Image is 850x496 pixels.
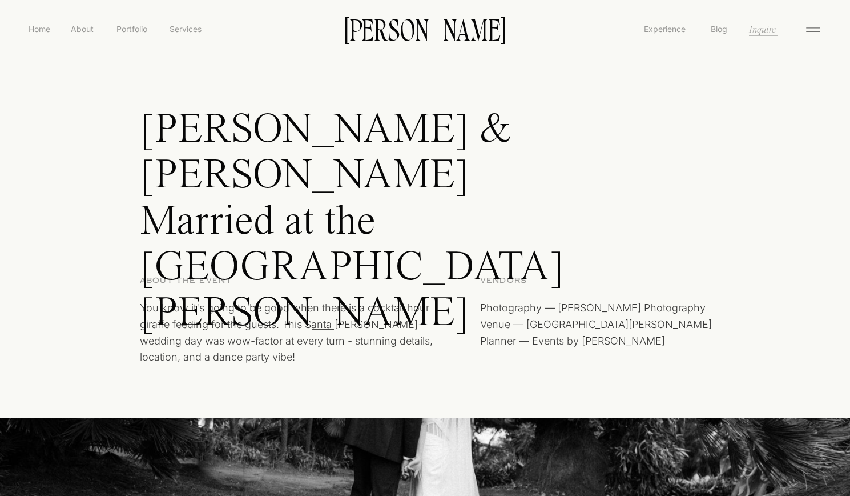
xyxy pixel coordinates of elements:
[327,17,523,41] a: [PERSON_NAME]
[140,300,441,372] p: You know it's going to be good when there is a cocktail hour giraffe feeding for the guests. This...
[168,23,202,35] a: Services
[480,275,680,287] a: Vendors
[643,23,687,35] a: Experience
[111,23,152,35] a: Portfolio
[748,22,777,35] a: Inquire
[708,23,730,34] a: Blog
[69,23,95,34] a: About
[140,108,610,239] h1: [PERSON_NAME] & [PERSON_NAME] Married at the [GEOGRAPHIC_DATA][PERSON_NAME]
[140,275,340,287] a: ABout the event
[26,23,53,35] a: Home
[480,300,717,372] p: Photography — [PERSON_NAME] Photography Venue — [GEOGRAPHIC_DATA][PERSON_NAME] Planner — Events b...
